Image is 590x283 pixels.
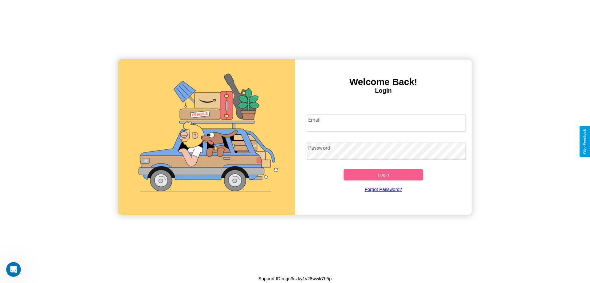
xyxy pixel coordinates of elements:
h4: Login [295,87,472,94]
button: Login [344,169,423,180]
p: Support ID: mgn3czky1v28wwk7h5p [258,274,332,283]
div: Give Feedback [583,129,587,154]
h3: Welcome Back! [295,77,472,87]
a: Forgot Password? [304,180,463,198]
iframe: Intercom live chat [6,262,21,277]
img: gif [118,59,295,215]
